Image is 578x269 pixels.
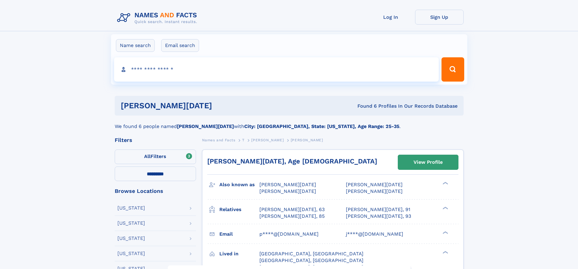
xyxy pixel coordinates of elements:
[441,250,448,254] div: ❯
[367,10,415,25] a: Log In
[202,136,235,144] a: Names and Facts
[219,249,259,259] h3: Lived in
[115,116,464,130] div: We found 6 people named with .
[259,251,363,257] span: [GEOGRAPHIC_DATA], [GEOGRAPHIC_DATA]
[115,137,196,143] div: Filters
[117,206,145,210] div: [US_STATE]
[117,236,145,241] div: [US_STATE]
[259,206,325,213] a: [PERSON_NAME][DATE], 63
[207,157,377,165] a: [PERSON_NAME][DATE], Age [DEMOGRAPHIC_DATA]
[242,136,245,144] a: T
[219,204,259,215] h3: Relatives
[242,138,245,142] span: T
[251,138,284,142] span: [PERSON_NAME]
[144,153,150,159] span: All
[441,230,448,234] div: ❯
[115,188,196,194] div: Browse Locations
[116,39,155,52] label: Name search
[259,213,325,220] a: [PERSON_NAME][DATE], 85
[285,103,458,109] div: Found 6 Profiles In Our Records Database
[346,188,403,194] span: [PERSON_NAME][DATE]
[244,123,399,129] b: City: [GEOGRAPHIC_DATA], State: [US_STATE], Age Range: 25-35
[441,181,448,185] div: ❯
[415,10,464,25] a: Sign Up
[414,155,443,169] div: View Profile
[441,206,448,210] div: ❯
[259,188,316,194] span: [PERSON_NAME][DATE]
[161,39,199,52] label: Email search
[259,182,316,187] span: [PERSON_NAME][DATE]
[219,229,259,239] h3: Email
[219,180,259,190] h3: Also known as
[121,102,285,109] h1: [PERSON_NAME][DATE]
[398,155,458,170] a: View Profile
[115,10,202,26] img: Logo Names and Facts
[115,150,196,164] label: Filters
[114,57,439,82] input: search input
[259,257,363,263] span: [GEOGRAPHIC_DATA], [GEOGRAPHIC_DATA]
[251,136,284,144] a: [PERSON_NAME]
[291,138,323,142] span: [PERSON_NAME]
[346,213,411,220] a: [PERSON_NAME][DATE], 93
[177,123,234,129] b: [PERSON_NAME][DATE]
[346,206,410,213] a: [PERSON_NAME][DATE], 91
[441,57,464,82] button: Search Button
[117,251,145,256] div: [US_STATE]
[346,182,403,187] span: [PERSON_NAME][DATE]
[117,221,145,226] div: [US_STATE]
